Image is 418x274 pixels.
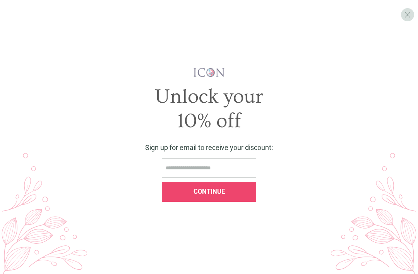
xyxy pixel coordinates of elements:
img: iconwallstickersl_1754656298800.png [193,67,226,77]
span: X [404,10,411,19]
span: Unlock your [155,85,263,108]
span: Sign up for email to receive your discount: [145,143,273,152]
span: 10% off [177,110,241,133]
span: Continue [194,188,225,195]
